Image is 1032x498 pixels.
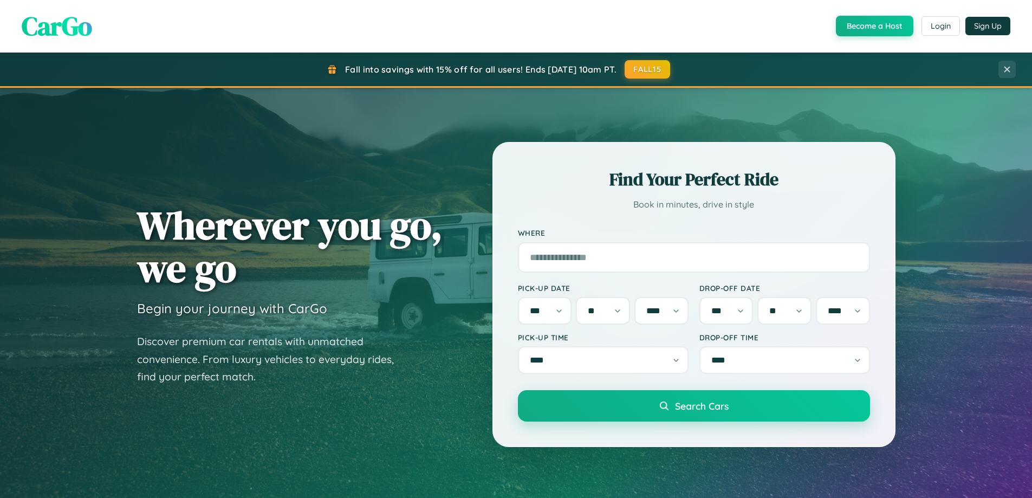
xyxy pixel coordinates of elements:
label: Drop-off Date [699,283,870,293]
span: Search Cars [675,400,729,412]
p: Discover premium car rentals with unmatched convenience. From luxury vehicles to everyday rides, ... [137,333,408,386]
button: Become a Host [836,16,913,36]
h2: Find Your Perfect Ride [518,167,870,191]
label: Pick-up Time [518,333,689,342]
p: Book in minutes, drive in style [518,197,870,212]
span: Fall into savings with 15% off for all users! Ends [DATE] 10am PT. [345,64,616,75]
label: Drop-off Time [699,333,870,342]
button: Login [921,16,960,36]
button: Search Cars [518,390,870,422]
button: Sign Up [965,17,1010,35]
span: CarGo [22,8,92,44]
label: Where [518,229,870,238]
h3: Begin your journey with CarGo [137,300,327,316]
label: Pick-up Date [518,283,689,293]
button: FALL15 [625,60,670,79]
h1: Wherever you go, we go [137,204,443,289]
